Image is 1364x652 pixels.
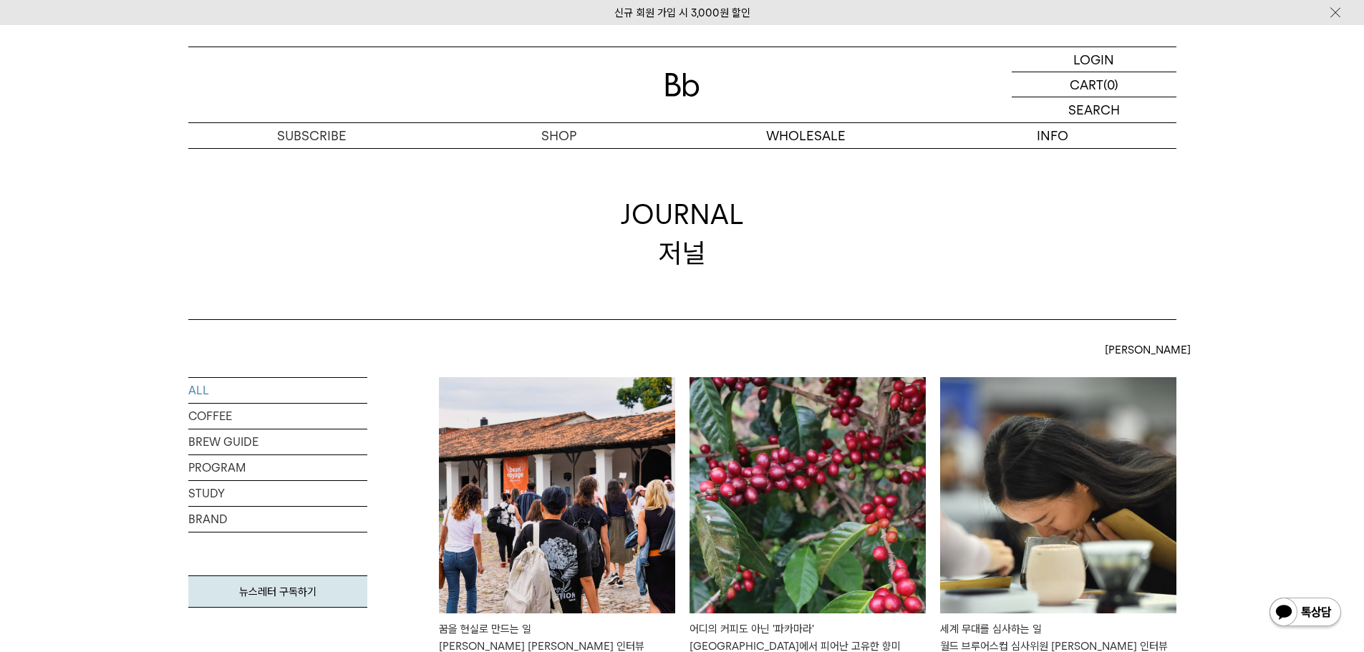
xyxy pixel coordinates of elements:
[188,123,435,148] a: SUBSCRIBE
[188,455,367,480] a: PROGRAM
[1012,47,1176,72] a: LOGIN
[1105,341,1191,359] span: [PERSON_NAME]
[188,404,367,429] a: COFFEE
[665,73,700,97] img: 로고
[929,123,1176,148] p: INFO
[1073,47,1114,72] p: LOGIN
[614,6,750,19] a: 신규 회원 가입 시 3,000원 할인
[690,377,926,613] img: 어디의 커피도 아닌 '파카마라'엘살바도르에서 피어난 고유한 향미
[1103,72,1118,97] p: (0)
[188,575,367,608] a: 뉴스레터 구독하기
[621,195,744,271] div: JOURNAL 저널
[1070,72,1103,97] p: CART
[188,378,367,403] a: ALL
[1068,97,1120,122] p: SEARCH
[188,507,367,532] a: BRAND
[940,377,1176,613] img: 세계 무대를 심사하는 일월드 브루어스컵 심사위원 크리스티 인터뷰
[682,123,929,148] p: WHOLESALE
[188,481,367,506] a: STUDY
[439,377,675,613] img: 꿈을 현실로 만드는 일빈보야지 탁승희 대표 인터뷰
[1268,596,1343,631] img: 카카오톡 채널 1:1 채팅 버튼
[188,429,367,454] a: BREW GUIDE
[1012,72,1176,97] a: CART (0)
[435,123,682,148] a: SHOP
